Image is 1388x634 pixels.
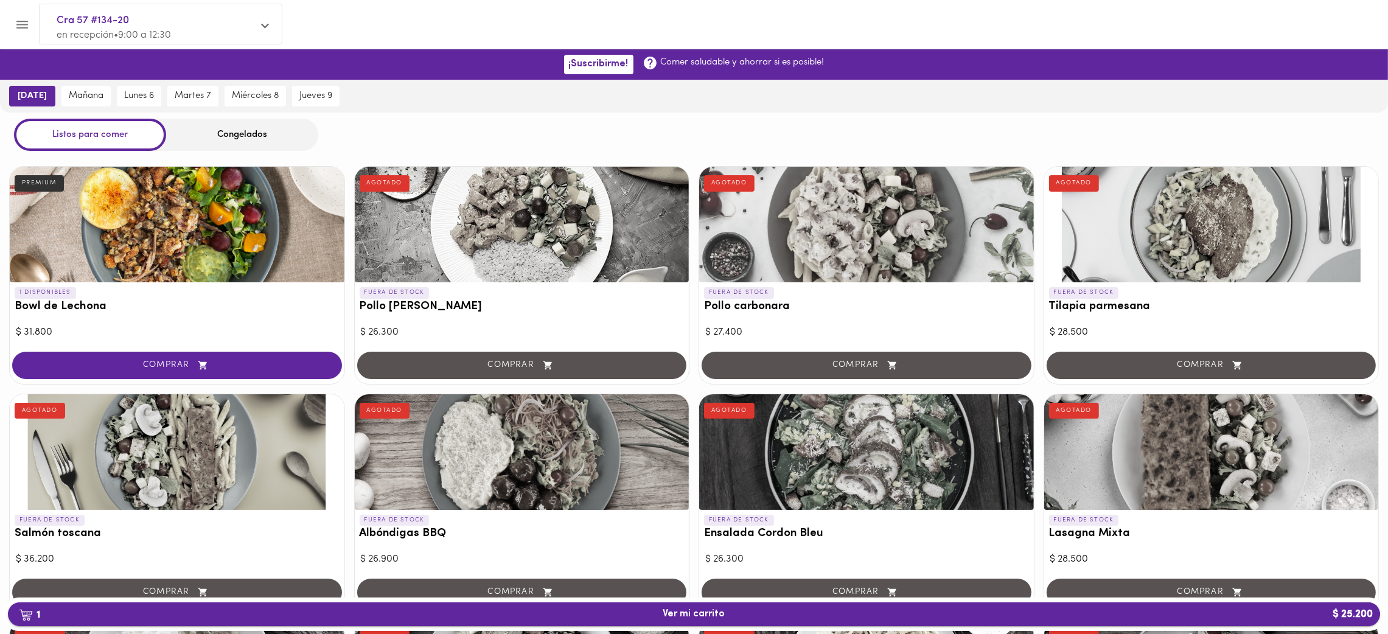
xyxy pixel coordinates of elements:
button: miércoles 8 [225,86,286,106]
p: 1 DISPONIBLES [15,287,76,298]
button: Menu [7,10,37,40]
span: Cra 57 #134-20 [57,13,253,29]
div: Congelados [166,119,318,151]
span: mañana [69,91,103,102]
div: AGOTADO [360,403,410,419]
h3: Tilapia parmesana [1049,301,1374,313]
div: Pollo Tikka Massala [355,167,689,282]
div: Albóndigas BBQ [355,394,689,510]
p: FUERA DE STOCK [360,515,430,526]
div: AGOTADO [704,175,755,191]
iframe: Messagebird Livechat Widget [1317,563,1376,622]
button: [DATE] [9,86,55,106]
div: $ 27.400 [705,326,1028,340]
h3: Ensalada Cordon Bleu [704,528,1029,540]
span: ¡Suscribirme! [569,58,629,70]
div: Lasagna Mixta [1044,394,1379,510]
b: 1 [12,607,47,622]
span: COMPRAR [27,360,327,371]
div: AGOTADO [1049,403,1100,419]
div: Pollo carbonara [699,167,1034,282]
div: $ 26.900 [361,552,683,566]
p: FUERA DE STOCK [1049,287,1119,298]
span: miércoles 8 [232,91,279,102]
div: $ 28.500 [1050,326,1373,340]
button: ¡Suscribirme! [564,55,633,74]
div: $ 26.300 [705,552,1028,566]
div: Listos para comer [14,119,166,151]
h3: Pollo [PERSON_NAME] [360,301,685,313]
div: Tilapia parmesana [1044,167,1379,282]
button: jueves 9 [292,86,340,106]
h3: Lasagna Mixta [1049,528,1374,540]
div: $ 26.300 [361,326,683,340]
h3: Salmón toscana [15,528,340,540]
div: $ 36.200 [16,552,338,566]
p: FUERA DE STOCK [1049,515,1119,526]
p: FUERA DE STOCK [704,287,774,298]
p: FUERA DE STOCK [704,515,774,526]
span: lunes 6 [124,91,154,102]
span: Ver mi carrito [663,608,725,620]
h3: Pollo carbonara [704,301,1029,313]
div: $ 31.800 [16,326,338,340]
div: AGOTADO [360,175,410,191]
div: PREMIUM [15,175,64,191]
h3: Bowl de Lechona [15,301,340,313]
div: Salmón toscana [10,394,344,510]
p: FUERA DE STOCK [15,515,85,526]
button: mañana [61,86,111,106]
div: AGOTADO [1049,175,1100,191]
span: en recepción • 9:00 a 12:30 [57,30,171,40]
div: Bowl de Lechona [10,167,344,282]
h3: Albóndigas BBQ [360,528,685,540]
div: $ 28.500 [1050,552,1373,566]
button: martes 7 [167,86,218,106]
span: martes 7 [175,91,211,102]
button: lunes 6 [117,86,161,106]
span: jueves 9 [299,91,332,102]
p: FUERA DE STOCK [360,287,430,298]
div: Ensalada Cordon Bleu [699,394,1034,510]
div: AGOTADO [15,403,65,419]
span: [DATE] [18,91,47,102]
button: 1Ver mi carrito$ 25.200 [8,602,1380,626]
p: Comer saludable y ahorrar si es posible! [661,56,825,69]
div: AGOTADO [704,403,755,419]
img: cart.png [19,609,33,621]
button: COMPRAR [12,352,342,379]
